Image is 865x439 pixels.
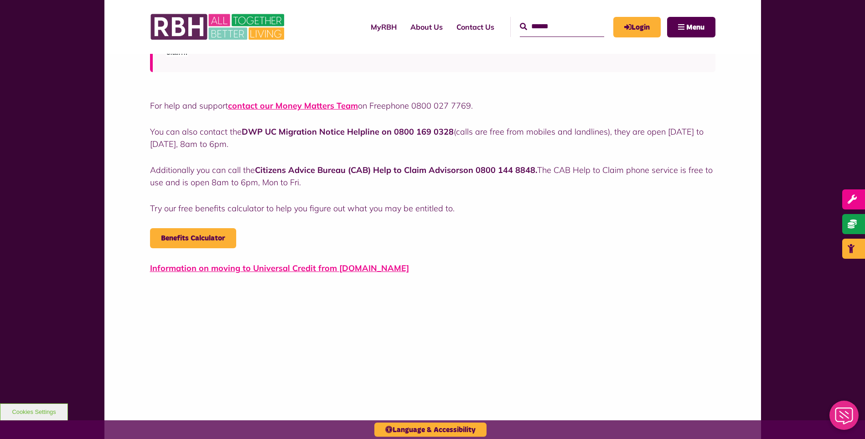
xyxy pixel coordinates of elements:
[404,15,450,39] a: About Us
[228,100,358,111] a: contact our Money Matters Team
[255,165,463,175] a: Citizens Advice Bureau (CAB) Help to Claim Advisors
[374,423,487,437] button: Language & Accessibility
[150,263,409,273] a: Information on moving to Universal Credit from [DOMAIN_NAME]
[255,165,535,175] strong: on 0800 144 8848
[667,17,715,37] button: Navigation
[520,17,604,37] input: Search
[150,99,715,112] p: For help and support on Freephone 0800 027 7769.
[535,165,537,175] strong: .
[686,24,704,31] span: Menu
[150,125,715,150] p: You can also contact the (calls are free from mobiles and landlines), they are open [DATE] to [DA...
[242,126,454,137] strong: DWP UC Migration Notice Helpline on 0800 169 0328
[150,9,287,45] img: RBH
[364,15,404,39] a: MyRBH
[150,228,236,248] a: Benefits Calculator
[824,398,865,439] iframe: Netcall Web Assistant for live chat
[150,202,715,214] p: Try our free benefits calculator to help you figure out what you may be entitled to.
[450,15,501,39] a: Contact Us
[613,17,661,37] a: MyRBH
[150,164,715,188] p: Additionally you can call the The CAB Help to Claim phone service is free to use and is open 8am ...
